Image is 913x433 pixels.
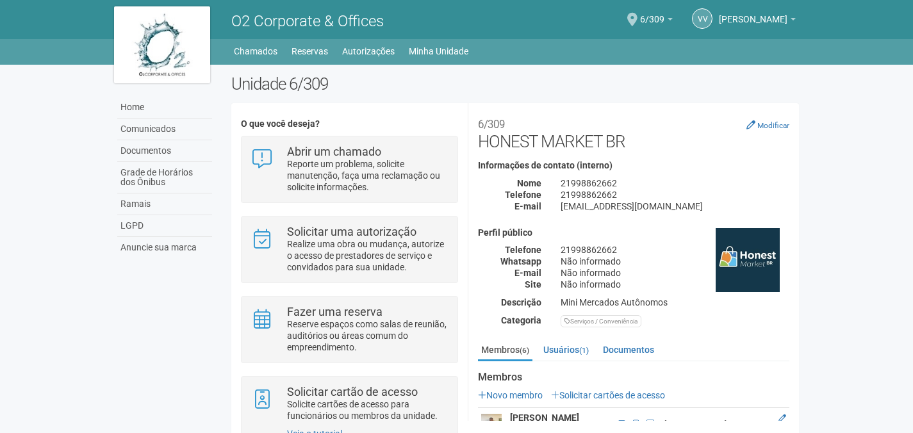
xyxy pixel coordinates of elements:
a: Grade de Horários dos Ônibus [117,162,212,193]
a: Autorizações [342,42,395,60]
strong: Solicitar cartão de acesso [287,385,418,398]
strong: Whatsapp [500,256,541,266]
h4: Informações de contato (interno) [478,161,789,170]
h2: HONEST MARKET BR [478,113,789,151]
a: LGPD [117,215,212,237]
a: Documentos [117,140,212,162]
div: Não informado [551,256,799,267]
a: Editar membro [778,414,786,423]
a: Usuários(1) [540,340,592,359]
strong: E-mail [514,268,541,278]
strong: Abrir um chamado [287,145,381,158]
a: Reservas [292,42,328,60]
strong: E-mail [514,201,541,211]
a: Documentos [600,340,657,359]
a: Solicitar cartões de acesso [551,390,665,400]
a: Home [117,97,212,118]
h4: O que você deseja? [241,119,458,129]
p: Solicite cartões de acesso para funcionários ou membros da unidade. [287,398,448,421]
a: Membros(6) [478,340,532,361]
small: (1) [579,346,589,355]
a: Comunicados [117,118,212,140]
strong: Categoria [501,315,541,325]
div: Mini Mercados Autônomos [551,297,799,308]
span: 6/309 [640,2,664,24]
div: [PHONE_NUMBER] [664,419,767,430]
strong: Site [525,279,541,290]
div: 21998862662 [551,177,799,189]
strong: Nome [517,178,541,188]
h4: Perfil público [478,228,789,238]
strong: Descrição [501,297,541,307]
a: Modificar [746,120,789,130]
strong: Solicitar uma autorização [287,225,416,238]
a: Novo membro [478,390,543,400]
p: Realize uma obra ou mudança, autorize o acesso de prestadores de serviço e convidados para sua un... [287,238,448,273]
div: 21998862662 [551,189,799,200]
span: O2 Corporate & Offices [231,12,384,30]
a: Fazer uma reserva Reserve espaços como salas de reunião, auditórios ou áreas comum do empreendime... [251,306,448,353]
div: 21998862662 [551,244,799,256]
strong: Fazer uma reserva [287,305,382,318]
div: Não informado [551,279,799,290]
a: Solicitar uma autorização Realize uma obra ou mudança, autorize o acesso de prestadores de serviç... [251,226,448,273]
small: Modificar [757,121,789,130]
a: Anuncie sua marca [117,237,212,258]
strong: Telefone [505,245,541,255]
a: Minha Unidade [409,42,468,60]
div: [EMAIL_ADDRESS][DOMAIN_NAME] [551,200,799,212]
strong: Telefone [505,190,541,200]
a: Abrir um chamado Reporte um problema, solicite manutenção, faça uma reclamação ou solicite inform... [251,146,448,193]
a: 6/309 [640,16,673,26]
a: Solicitar cartão de acesso Solicite cartões de acesso para funcionários ou membros da unidade. [251,386,448,421]
a: VV [692,8,712,29]
small: 6/309 [478,118,505,131]
strong: Membros [478,372,789,383]
small: (6) [520,346,529,355]
img: business.png [716,228,780,292]
span: Vanessa Veiverberg da Silva [719,2,787,24]
p: Reserve espaços como salas de reunião, auditórios ou áreas comum do empreendimento. [287,318,448,353]
p: Reporte um problema, solicite manutenção, faça uma reclamação ou solicite informações. [287,158,448,193]
h2: Unidade 6/309 [231,74,800,94]
a: Chamados [234,42,277,60]
div: Serviços / Conveniência [561,315,641,327]
a: [PERSON_NAME] [719,16,796,26]
a: Ramais [117,193,212,215]
img: logo.jpg [114,6,210,83]
div: Não informado [551,267,799,279]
